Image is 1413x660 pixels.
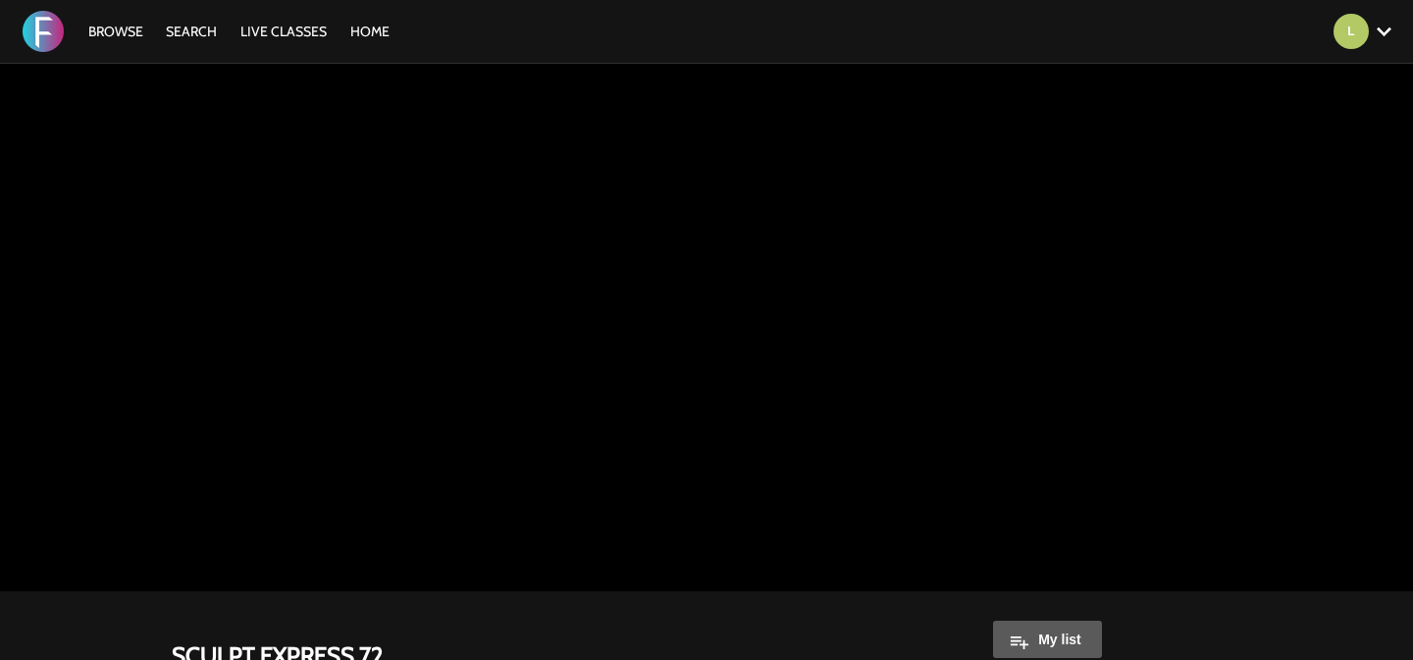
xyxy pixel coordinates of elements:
[78,22,400,41] nav: Primary
[156,23,227,40] a: Search
[340,23,399,40] a: HOME
[23,11,64,52] img: FORMATION
[993,621,1102,658] button: My list
[231,23,337,40] a: LIVE CLASSES
[78,23,153,40] a: Browse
